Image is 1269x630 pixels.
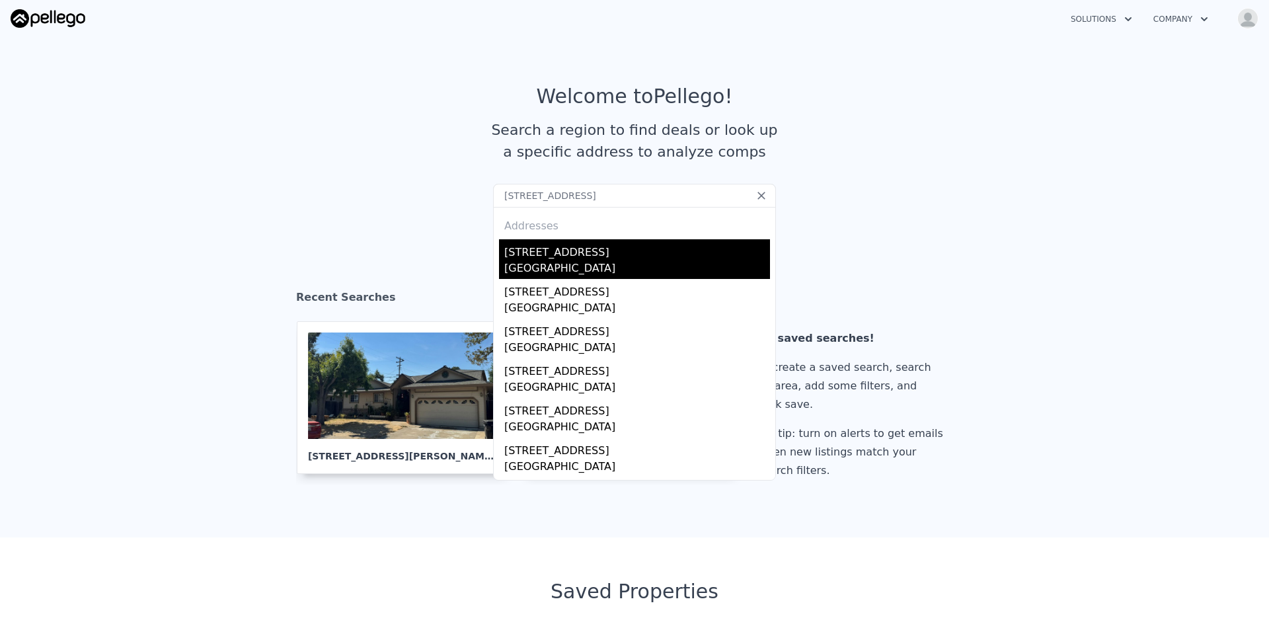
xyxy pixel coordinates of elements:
[504,279,770,300] div: [STREET_ADDRESS]
[758,358,948,414] div: To create a saved search, search an area, add some filters, and click save.
[504,319,770,340] div: [STREET_ADDRESS]
[504,438,770,459] div: [STREET_ADDRESS]
[504,477,770,498] div: [STREET_ADDRESS]
[493,184,776,208] input: Search an address or region...
[486,119,783,163] div: Search a region to find deals or look up a specific address to analyze comps
[504,239,770,260] div: [STREET_ADDRESS]
[296,279,973,321] div: Recent Searches
[499,208,770,239] div: Addresses
[758,424,948,480] div: Pro tip: turn on alerts to get emails when new listings match your search filters.
[297,321,519,474] a: [STREET_ADDRESS][PERSON_NAME], Lemon Hill
[504,340,770,358] div: [GEOGRAPHIC_DATA]
[296,580,973,604] div: Saved Properties
[1143,7,1219,31] button: Company
[504,419,770,438] div: [GEOGRAPHIC_DATA]
[504,300,770,319] div: [GEOGRAPHIC_DATA]
[758,329,948,348] div: No saved searches!
[504,260,770,279] div: [GEOGRAPHIC_DATA]
[504,398,770,419] div: [STREET_ADDRESS]
[308,439,497,463] div: [STREET_ADDRESS][PERSON_NAME] , Lemon Hill
[504,379,770,398] div: [GEOGRAPHIC_DATA]
[1237,8,1258,29] img: avatar
[537,85,733,108] div: Welcome to Pellego !
[504,358,770,379] div: [STREET_ADDRESS]
[504,459,770,477] div: [GEOGRAPHIC_DATA]
[1060,7,1143,31] button: Solutions
[11,9,85,28] img: Pellego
